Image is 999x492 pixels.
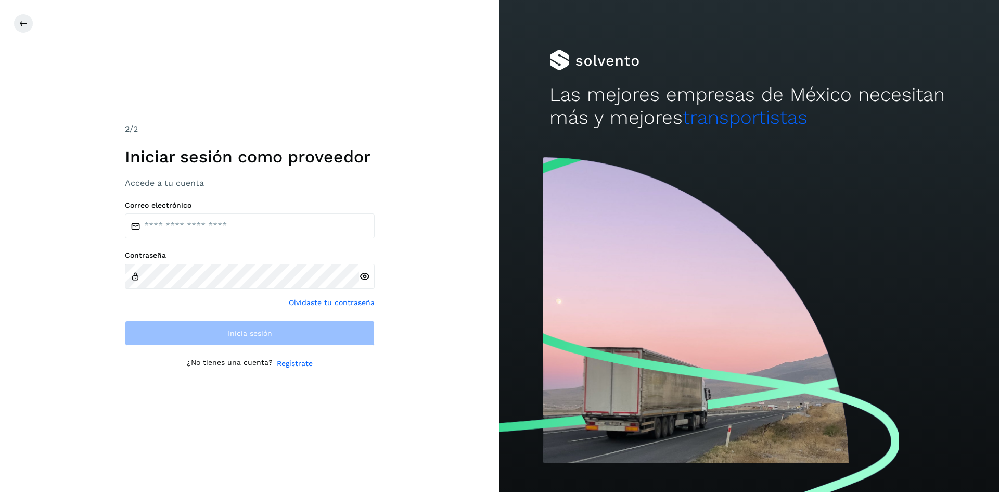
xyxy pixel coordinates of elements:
h1: Iniciar sesión como proveedor [125,147,375,167]
label: Contraseña [125,251,375,260]
div: /2 [125,123,375,135]
span: transportistas [683,106,808,129]
a: Regístrate [277,358,313,369]
h3: Accede a tu cuenta [125,178,375,188]
button: Inicia sesión [125,321,375,346]
h2: Las mejores empresas de México necesitan más y mejores [549,83,949,130]
p: ¿No tienes una cuenta? [187,358,273,369]
span: 2 [125,124,130,134]
a: Olvidaste tu contraseña [289,297,375,308]
span: Inicia sesión [228,330,272,337]
label: Correo electrónico [125,201,375,210]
